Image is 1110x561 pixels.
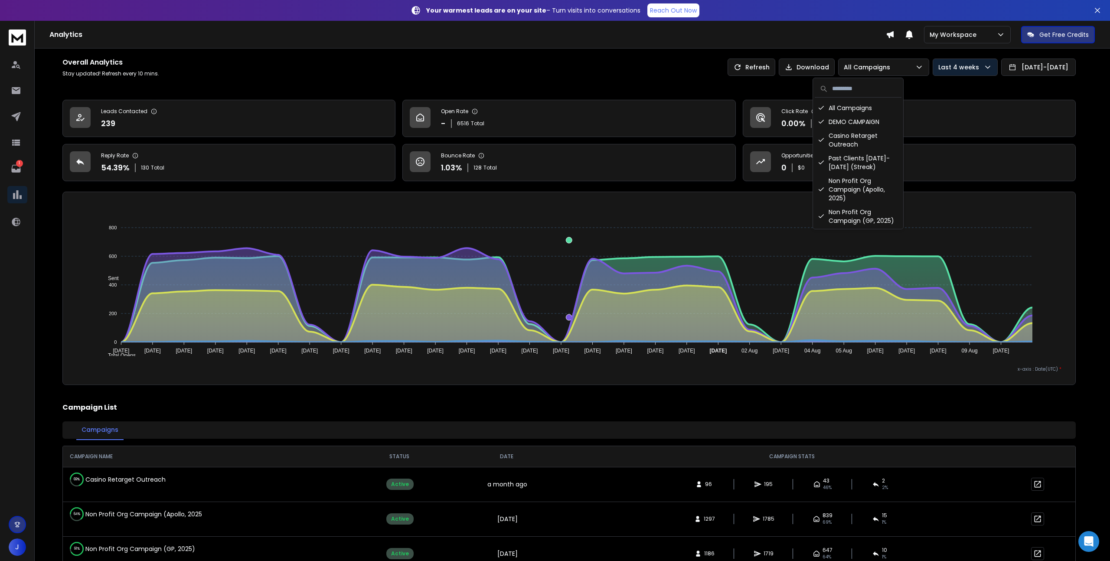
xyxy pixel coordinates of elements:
p: Reply Rate [101,152,129,159]
p: Last 4 weeks [938,63,983,72]
p: Open Rate [441,108,468,115]
strong: Your warmest leads are on your site [426,6,546,15]
p: 1 [16,160,23,167]
span: 64 % [823,554,831,561]
span: 2 [882,477,885,484]
tspan: [DATE] [270,348,287,354]
tspan: [DATE] [238,348,255,354]
td: a month ago [454,467,560,502]
span: 195 [764,481,773,488]
tspan: [DATE] [993,348,1009,354]
p: – Turn visits into conversations [426,6,640,15]
p: Stay updated! Refresh every 10 mins. [62,70,159,77]
tspan: [DATE] [679,348,695,354]
div: Active [386,479,414,490]
div: Casino Retarget Outreach [815,129,901,151]
p: 0 [781,162,787,174]
span: Total [483,164,497,171]
th: STATUS [345,446,454,467]
span: 10 [882,547,887,554]
p: 64 % [74,510,80,519]
p: My Workspace [930,30,980,39]
span: Total [471,120,484,127]
td: Non Profit Org Campaign (Apollo, 2025) [63,502,202,526]
p: Reach Out Now [650,6,697,15]
tspan: [DATE] [144,348,161,354]
span: 128 [473,164,482,171]
tspan: 0 [114,339,117,345]
p: 54.39 % [101,162,130,174]
h1: Overall Analytics [62,57,159,68]
tspan: 05 Aug [836,348,852,354]
th: CAMPAIGN STATS [559,446,1024,467]
tspan: 04 Aug [804,348,820,354]
tspan: [DATE] [930,348,947,354]
p: Opportunities [781,152,816,159]
tspan: [DATE] [176,348,192,354]
span: 1297 [704,515,715,522]
span: Sent [101,275,119,281]
div: All Campaigns [815,101,901,115]
h2: Campaign List [62,402,1076,413]
td: Casino Retarget Outreach [63,467,202,492]
span: 1 % [882,519,886,526]
p: Download [797,63,829,72]
td: [DATE] [454,502,560,536]
p: Leads Contacted [101,108,147,115]
tspan: 200 [109,311,117,316]
tspan: 600 [109,254,117,259]
span: 1 % [882,554,886,561]
span: 130 [141,164,149,171]
tspan: [DATE] [427,348,444,354]
td: Non Profit Org Campaign (GP, 2025) [63,537,202,561]
tspan: [DATE] [396,348,412,354]
span: 43 [823,477,829,484]
div: Non Profit Org Campaign (GP, 2025) [815,205,901,228]
tspan: [DATE] [364,348,381,354]
p: Click Rate [781,108,808,115]
p: Refresh [745,63,770,72]
span: 15 [882,512,887,519]
div: Active [386,513,414,525]
p: - [441,117,446,130]
span: 647 [823,547,832,554]
span: 2 % [882,484,888,491]
tspan: [DATE] [333,348,349,354]
tspan: [DATE] [459,348,475,354]
p: All Campaigns [844,63,894,72]
tspan: [DATE] [522,348,538,354]
p: 1.03 % [441,162,462,174]
span: 46 % [823,484,832,491]
p: 69 % [74,475,80,484]
tspan: [DATE] [301,348,318,354]
tspan: [DATE] [647,348,664,354]
span: Total [151,164,164,171]
tspan: [DATE] [898,348,915,354]
h1: Analytics [49,29,886,40]
tspan: [DATE] [584,348,601,354]
th: DATE [454,446,560,467]
p: Get Free Credits [1039,30,1089,39]
img: logo [9,29,26,46]
tspan: [DATE] [773,348,789,354]
p: x-axis : Date(UTC) [77,366,1061,372]
p: 239 [101,117,115,130]
span: 6516 [457,120,469,127]
div: DEMO CAMPAIGN [815,115,901,129]
span: 1719 [764,550,774,557]
tspan: [DATE] [867,348,884,354]
span: 1785 [763,515,774,522]
span: 96 [705,481,714,488]
button: Campaigns [76,420,124,440]
p: $ 0 [798,164,805,171]
tspan: 800 [109,225,117,230]
div: Past Clients [DATE]-[DATE] (Streak) [815,151,901,174]
span: 1186 [704,550,715,557]
span: 839 [823,512,832,519]
p: Bounce Rate [441,152,475,159]
p: 0.00 % [781,117,806,130]
p: 91 % [74,545,80,553]
span: Total Opens [101,352,136,359]
tspan: 09 Aug [962,348,978,354]
tspan: [DATE] [709,348,727,354]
